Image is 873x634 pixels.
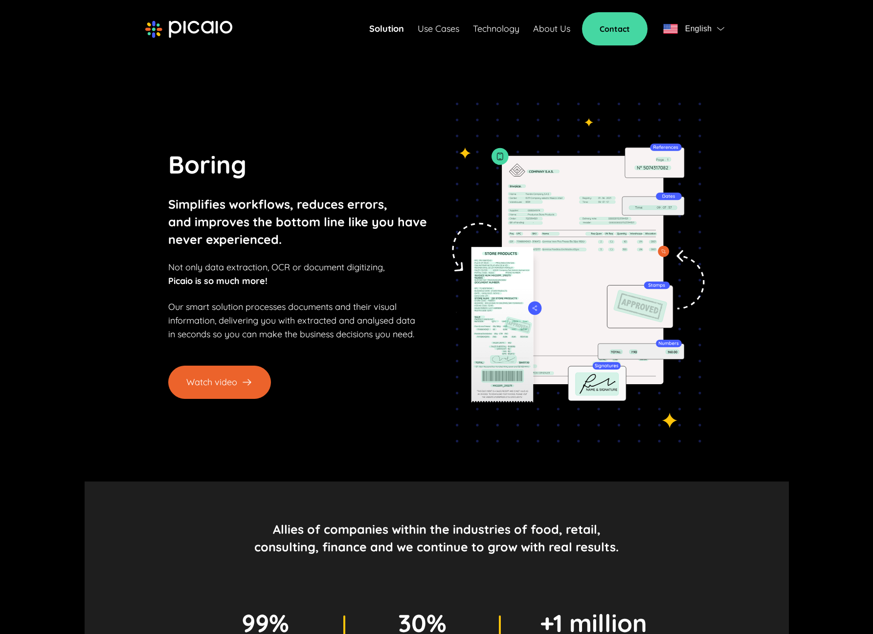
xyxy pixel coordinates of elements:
[659,19,728,39] button: flagEnglishflag
[418,22,459,36] a: Use Cases
[473,22,519,36] a: Technology
[145,21,232,38] img: picaio-logo
[168,300,415,341] p: Our smart solution processes documents and their visual information, delivering you with extracte...
[168,262,384,273] span: Not only data extraction, OCR or document digitizing,
[717,27,724,31] img: flag
[369,22,404,36] a: Solution
[533,22,570,36] a: About Us
[663,24,678,34] img: flag
[168,275,268,286] strong: Picaio is so much more!
[168,366,271,399] button: Watch video
[254,521,619,556] p: Allies of companies within the industries of food, retail, consulting, finance and we continue to...
[582,12,648,45] a: Contact
[168,149,246,180] span: Boring
[241,376,253,388] img: arrow-right
[442,103,705,443] img: tedioso-img
[168,196,427,248] p: Simplifies workflows, reduces errors, and improves the bottom line like you have never experienced.
[685,22,712,36] span: English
